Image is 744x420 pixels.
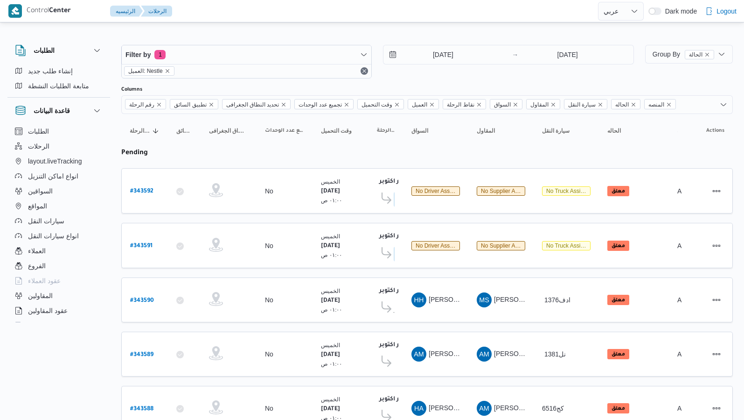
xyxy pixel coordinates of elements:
button: المنصه [674,123,681,138]
span: تحديد النطاق الجغرافى [226,100,279,110]
button: رقم الرحلةSorted in descending order [126,123,163,138]
div: No [265,187,273,195]
span: Filter by [125,49,151,60]
span: Admin [677,350,696,358]
span: No truck assigned [546,242,593,249]
button: Remove السواق from selection in this group [513,102,518,107]
b: اجيليتى لوجيستيكس مصر اكتوبر [379,342,468,349]
span: [PERSON_NAME] [PERSON_NAME] [494,404,603,412]
span: سيارة النقل [542,127,570,135]
button: الحاله [604,123,664,138]
span: HH [414,292,424,307]
span: No truck assigned [546,188,593,194]
button: الفروع [11,258,106,273]
div: الطلبات [7,64,110,97]
span: السواقين [28,185,53,197]
button: Remove تحديد النطاق الجغرافى from selection in this group [281,102,286,107]
small: الخميس [321,233,340,239]
span: وقت التحميل [357,99,404,109]
span: رقم الرحلة [129,100,154,110]
span: متابعة الطلبات النشطة [28,80,89,92]
button: Remove الحاله from selection in this group [631,102,636,107]
span: نقاط الرحلة [447,100,474,110]
button: عقود العملاء [11,273,106,288]
span: معلق [607,295,629,305]
span: [PERSON_NAME] [PERSON_NAME] [429,296,538,303]
button: Remove سيارة النقل from selection in this group [598,102,603,107]
span: 1376ادف [544,296,570,304]
button: سيارات النقل [11,214,106,228]
span: Admin [677,296,696,304]
svg: Sorted in descending order [152,127,160,135]
div: No [265,350,273,358]
h3: قاعدة البيانات [34,105,70,116]
button: Actions [709,401,724,416]
span: المقاولين [28,290,53,301]
span: Admin [677,242,696,249]
button: Group Byالحالةremove selected entity [645,45,733,64]
span: وقت التحميل [362,100,392,110]
div: Hada Hassan Hassan Muhammad Yousf [411,292,426,307]
button: قاعدة البيانات [15,105,103,116]
span: نقاط الرحلة [443,99,486,109]
span: معلق [607,241,629,251]
b: [DATE] [321,352,340,358]
span: 1381نل [544,350,566,358]
span: No Supplier Assigned [477,241,525,250]
span: AM [414,347,424,362]
button: Remove المنصه from selection in this group [666,102,672,107]
button: السواقين [11,184,106,199]
a: #343590 [130,294,154,306]
span: Admin [677,187,696,195]
span: سيارة النقل [568,100,596,110]
span: Group By الحالة [653,50,714,58]
a: #343589 [130,348,153,361]
span: الحالة [685,50,714,59]
button: السواق [408,123,464,138]
span: معلق [607,403,629,413]
span: المقاول [526,99,560,109]
b: [DATE] [321,298,340,304]
span: Admin [677,405,696,412]
span: انواع سيارات النقل [28,230,79,242]
span: No supplier assigned [481,242,535,249]
span: AM [479,401,489,416]
small: الخميس [321,288,340,294]
small: ٠١:٠٠ ص [321,197,342,203]
span: تطبيق السائق [174,100,206,110]
span: الطلبات [28,126,49,137]
button: Remove رقم الرحلة from selection in this group [156,102,162,107]
span: No driver assigned [416,242,464,249]
button: متابعة الطلبات النشطة [11,78,106,93]
b: pending [121,149,148,157]
span: المنصه [648,100,664,110]
div: Ahmad Mjadi Yousf Abadalrahamun [411,347,426,362]
small: ٠١:٠٠ ص [321,252,342,258]
span: AM [479,347,489,362]
button: تحديد النطاق الجغرافى [205,123,252,138]
small: ٠١:٠٠ ص [321,306,342,313]
span: السواق [490,99,522,109]
button: إنشاء طلب جديد [11,64,106,78]
span: السواق [494,100,511,110]
input: Press the down key to open a popover containing a calendar. [521,45,614,64]
span: المقاول [530,100,549,110]
div: No [265,404,273,413]
div: Ahmad Mjadi Yousf Abadalrahamun [477,401,492,416]
button: المقاولين [11,288,106,303]
small: ٠١:٠٠ ص [321,361,342,367]
span: HA [414,401,424,416]
span: الرحلات [28,141,49,152]
div: No [265,296,273,304]
b: اجيليتى لوجيستيكس مصر اكتوبر [379,233,468,240]
button: الرحلات [141,6,172,17]
span: MS [479,292,489,307]
button: عقود المقاولين [11,303,106,318]
span: [PERSON_NAME] [PERSON_NAME] [494,350,603,357]
span: No supplier assigned [481,188,535,194]
button: Remove نقاط الرحلة from selection in this group [476,102,482,107]
button: Remove العميل from selection in this group [429,102,435,107]
div: Husam Aldin Hassan Abadalihamaid Ala [411,401,426,416]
